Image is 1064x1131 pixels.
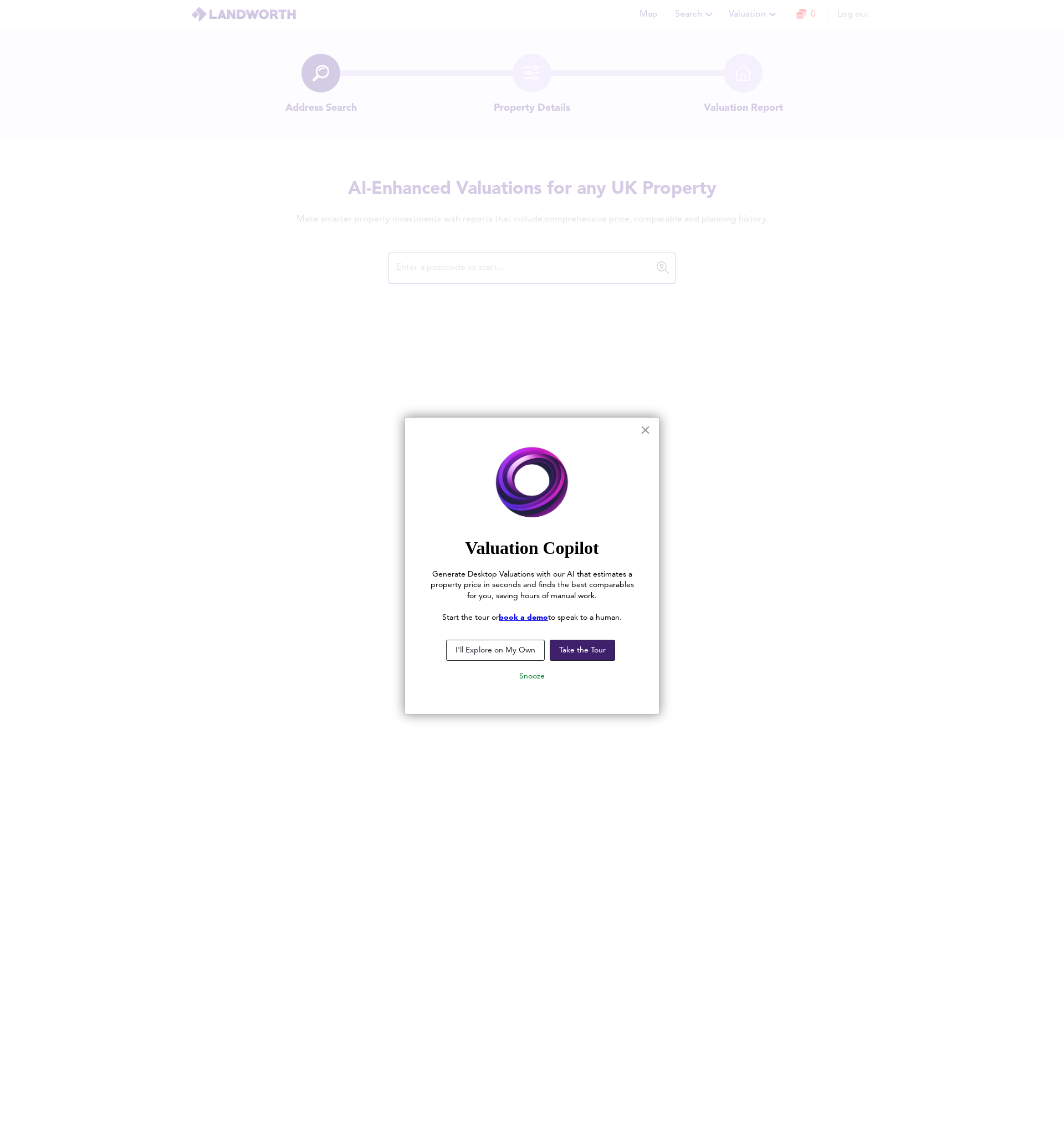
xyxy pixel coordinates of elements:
span: Start the tour or [442,614,499,621]
button: I'll Explore on My Own [446,640,545,661]
p: Generate Desktop Valuations with our AI that estimates a property price in seconds and finds the ... [427,569,637,602]
button: Close [640,421,651,439]
span: to speak to a human. [548,614,622,621]
h2: Valuation Copilot [427,537,637,558]
button: Snooze [510,666,554,686]
button: Take the Tour [550,640,615,661]
a: book a demo [499,614,548,621]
